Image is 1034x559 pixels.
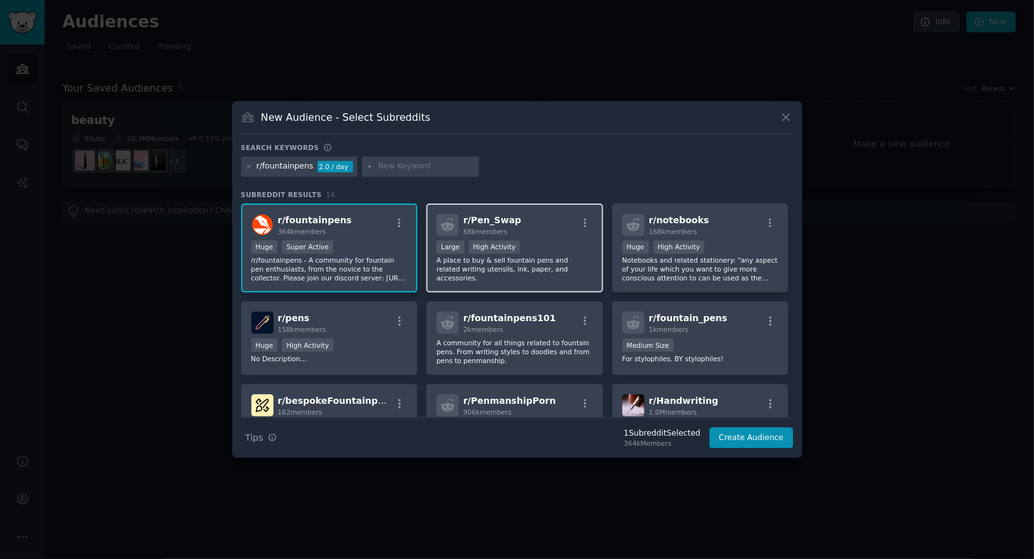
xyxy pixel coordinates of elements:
[463,408,512,416] span: 906k members
[437,240,465,254] div: Large
[278,396,396,406] span: r/ bespokeFountainpens
[649,228,697,235] span: 168k members
[622,240,649,254] div: Huge
[437,256,593,282] p: A place to buy & sell fountain pens and related writing utensils, ink, paper, and accessories.
[624,428,701,439] div: 1 Subreddit Selected
[282,338,333,352] div: High Activity
[261,111,430,124] h3: New Audience - Select Subreddits
[251,394,274,417] img: bespokeFountainpens
[649,408,697,416] span: 1.0M members
[251,312,274,334] img: pens
[251,256,408,282] p: /r/fountainpens - A community for fountain pen enthusiasts, from the novice to the collector. Ple...
[463,313,556,323] span: r/ fountainpens101
[463,326,503,333] span: 2k members
[278,313,310,323] span: r/ pens
[278,326,326,333] span: 158k members
[437,338,593,365] p: A community for all things related to fountain pens. From writing styles to doodles and from pens...
[649,215,709,225] span: r/ notebooks
[378,161,475,172] input: New Keyword
[463,215,521,225] span: r/ Pen_Swap
[256,161,313,172] div: r/fountainpens
[653,240,705,254] div: High Activity
[469,240,520,254] div: High Activity
[622,394,645,417] img: Handwriting
[649,326,689,333] span: 1k members
[278,215,352,225] span: r/ fountainpens
[463,228,507,235] span: 68k members
[241,143,319,152] h3: Search keywords
[246,431,263,445] span: Tips
[622,256,779,282] p: Notebooks and related stationery: "any aspect of your life which you want to give more conscious ...
[251,354,408,363] p: No Description...
[241,190,322,199] span: Subreddit Results
[251,338,278,352] div: Huge
[318,161,353,172] div: 2.0 / day
[709,427,793,449] button: Create Audience
[624,439,701,448] div: 364k Members
[278,408,323,416] span: 162 members
[326,191,335,198] span: 14
[251,214,274,236] img: fountainpens
[649,396,718,406] span: r/ Handwriting
[241,427,281,449] button: Tips
[278,228,326,235] span: 364k members
[649,313,727,323] span: r/ fountain_pens
[251,240,278,254] div: Huge
[463,396,556,406] span: r/ PenmanshipPorn
[282,240,333,254] div: Super Active
[622,354,779,363] p: For stylophiles. BY stylophiles!
[622,338,674,352] div: Medium Size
